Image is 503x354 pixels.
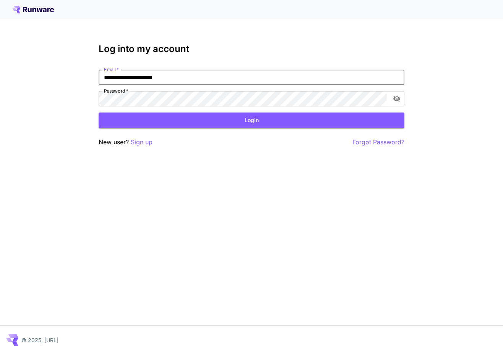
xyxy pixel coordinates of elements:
label: Password [104,88,128,94]
label: Email [104,66,119,73]
button: Forgot Password? [352,137,404,147]
p: © 2025, [URL] [21,336,58,344]
p: New user? [99,137,153,147]
button: Login [99,113,404,128]
button: toggle password visibility [390,92,404,106]
h3: Log into my account [99,44,404,54]
button: Sign up [131,137,153,147]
